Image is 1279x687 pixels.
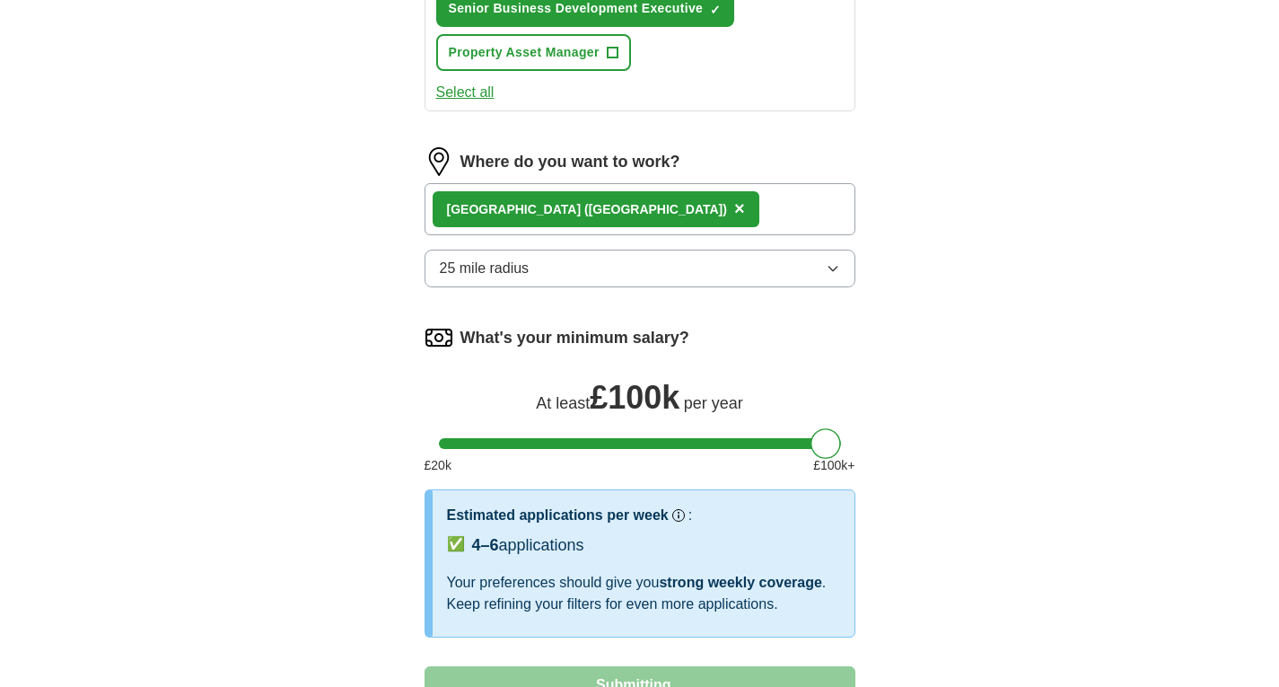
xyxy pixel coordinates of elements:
[460,326,689,350] label: What's your minimum salary?
[684,394,743,412] span: per year
[425,147,453,176] img: location.png
[590,379,679,416] span: £ 100k
[734,196,745,223] button: ×
[425,323,453,352] img: salary.png
[472,536,499,554] span: 4–6
[710,3,721,17] span: ✓
[734,198,745,218] span: ×
[449,43,600,62] span: Property Asset Manager
[425,456,451,475] span: £ 20 k
[536,394,590,412] span: At least
[447,572,840,615] div: Your preferences should give you . Keep refining your filters for even more applications.
[440,258,530,279] span: 25 mile radius
[688,505,692,526] h3: :
[460,150,680,174] label: Where do you want to work?
[472,533,584,558] div: applications
[584,202,727,216] span: ([GEOGRAPHIC_DATA])
[447,505,669,526] h3: Estimated applications per week
[436,82,495,103] button: Select all
[447,533,465,555] span: ✅
[425,250,855,287] button: 25 mile radius
[436,34,631,71] button: Property Asset Manager
[447,202,582,216] strong: [GEOGRAPHIC_DATA]
[659,575,821,590] span: strong weekly coverage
